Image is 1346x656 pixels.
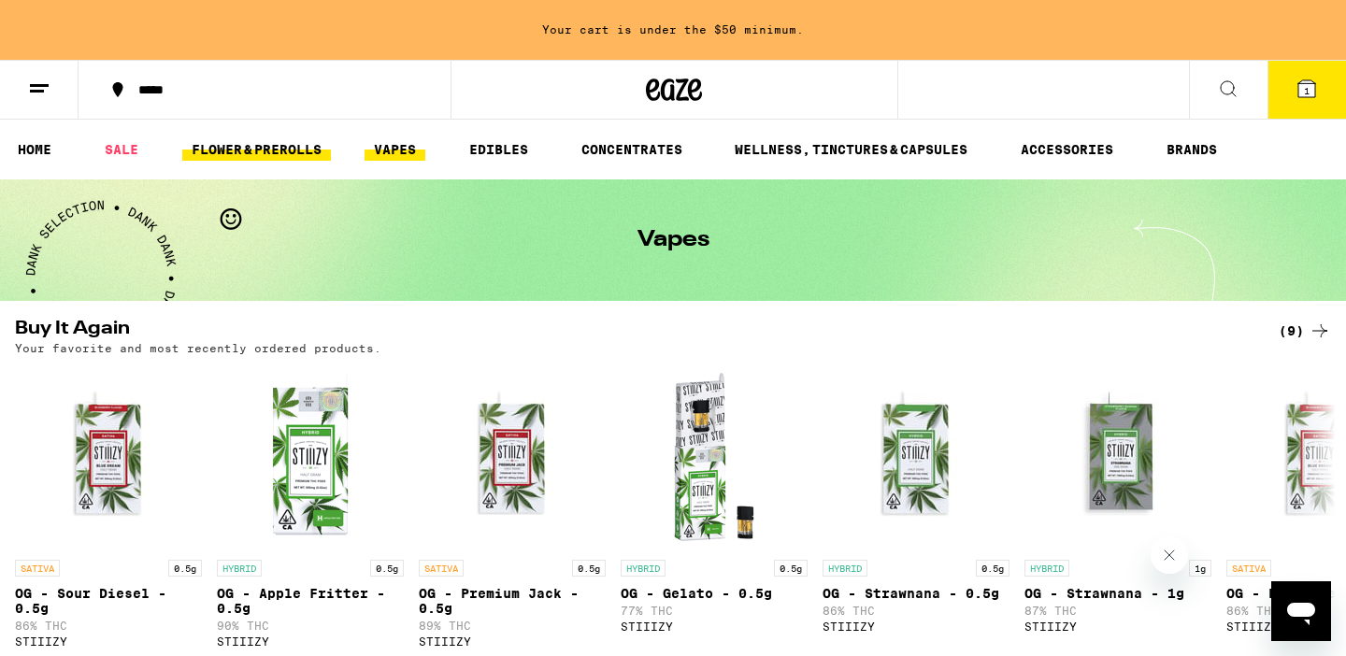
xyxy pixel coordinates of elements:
[11,13,135,28] span: Hi. Need any help?
[15,560,60,577] p: SATIVA
[8,138,61,161] a: HOME
[1024,364,1211,550] img: STIIIZY - OG - Strawnana - 1g
[572,138,692,161] a: CONCENTRATES
[15,635,202,648] div: STIIIZY
[725,138,977,161] a: WELLNESS, TINCTURES & CAPSULES
[1011,138,1123,161] a: ACCESSORIES
[823,620,1009,633] div: STIIIZY
[1151,536,1188,574] iframe: Close message
[1271,581,1331,641] iframe: Button to launch messaging window
[823,560,867,577] p: HYBRID
[419,560,464,577] p: SATIVA
[823,364,1009,550] img: STIIIZY - OG - Strawnana - 0.5g
[460,138,537,161] a: EDIBLES
[823,605,1009,617] p: 86% THC
[976,560,1009,577] p: 0.5g
[621,605,808,617] p: 77% THC
[621,586,808,601] p: OG - Gelato - 0.5g
[1304,85,1310,96] span: 1
[419,586,606,616] p: OG - Premium Jack - 0.5g
[621,560,666,577] p: HYBRID
[168,560,202,577] p: 0.5g
[1024,620,1211,633] div: STIIIZY
[1024,560,1069,577] p: HYBRID
[217,586,404,616] p: OG - Apple Fritter - 0.5g
[95,138,148,161] a: SALE
[621,620,808,633] div: STIIIZY
[15,320,1239,342] h2: Buy It Again
[217,635,404,648] div: STIIIZY
[1279,320,1331,342] a: (9)
[1024,605,1211,617] p: 87% THC
[1267,61,1346,119] button: 1
[365,138,425,161] a: VAPES
[370,560,404,577] p: 0.5g
[774,560,808,577] p: 0.5g
[15,342,381,354] p: Your favorite and most recently ordered products.
[621,364,808,550] img: STIIIZY - OG - Gelato - 0.5g
[1024,586,1211,601] p: OG - Strawnana - 1g
[15,586,202,616] p: OG - Sour Diesel - 0.5g
[419,364,606,550] img: STIIIZY - OG - Premium Jack - 0.5g
[419,620,606,632] p: 89% THC
[217,364,404,550] img: STIIIZY - OG - Apple Fritter - 0.5g
[217,560,262,577] p: HYBRID
[1157,138,1226,161] a: BRANDS
[217,620,404,632] p: 90% THC
[419,635,606,648] div: STIIIZY
[637,229,709,251] h1: Vapes
[823,586,1009,601] p: OG - Strawnana - 0.5g
[15,620,202,632] p: 86% THC
[15,364,202,550] img: STIIIZY - OG - Sour Diesel - 0.5g
[182,138,331,161] a: FLOWER & PREROLLS
[572,560,606,577] p: 0.5g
